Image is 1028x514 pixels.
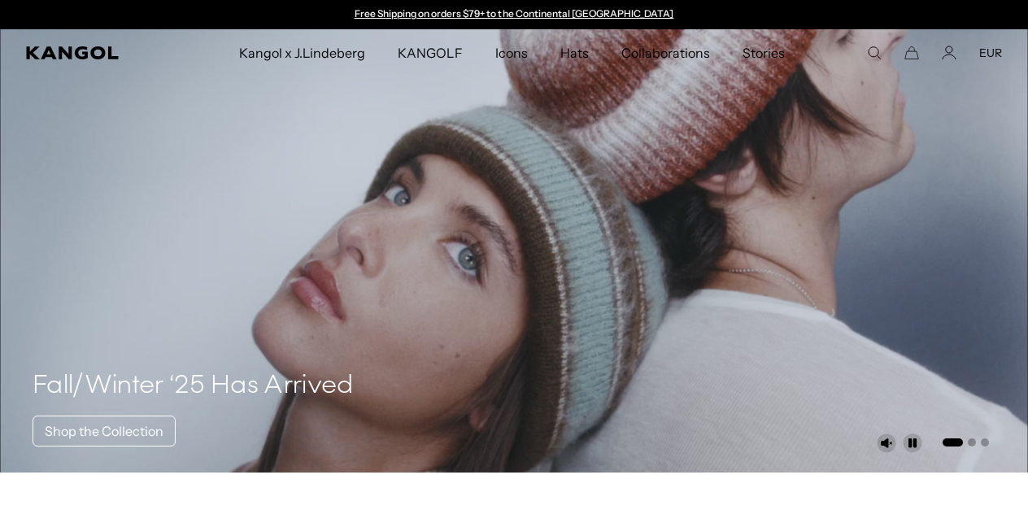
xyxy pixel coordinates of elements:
[867,46,882,60] summary: Search here
[33,416,176,446] a: Shop the Collection
[942,46,956,60] a: Account
[544,29,605,76] a: Hats
[726,29,801,76] a: Stories
[239,29,366,76] span: Kangol x J.Lindeberg
[495,29,528,76] span: Icons
[877,433,896,453] button: Unmute
[346,8,682,21] div: 1 of 2
[26,46,157,59] a: Kangol
[398,29,462,76] span: KANGOLF
[605,29,726,76] a: Collaborations
[560,29,589,76] span: Hats
[743,29,785,76] span: Stories
[346,8,682,21] div: Announcement
[621,29,710,76] span: Collaborations
[904,46,919,60] button: Cart
[223,29,382,76] a: Kangol x J.Lindeberg
[355,7,674,20] a: Free Shipping on orders $79+ to the Continental [GEOGRAPHIC_DATA]
[979,46,1002,60] button: EUR
[968,438,976,446] button: Go to slide 2
[346,8,682,21] slideshow-component: Announcement bar
[943,438,963,446] button: Go to slide 1
[479,29,544,76] a: Icons
[903,433,922,453] button: Pause
[981,438,989,446] button: Go to slide 3
[941,435,989,448] ul: Select a slide to show
[33,370,354,403] h4: Fall/Winter ‘25 Has Arrived
[381,29,478,76] a: KANGOLF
